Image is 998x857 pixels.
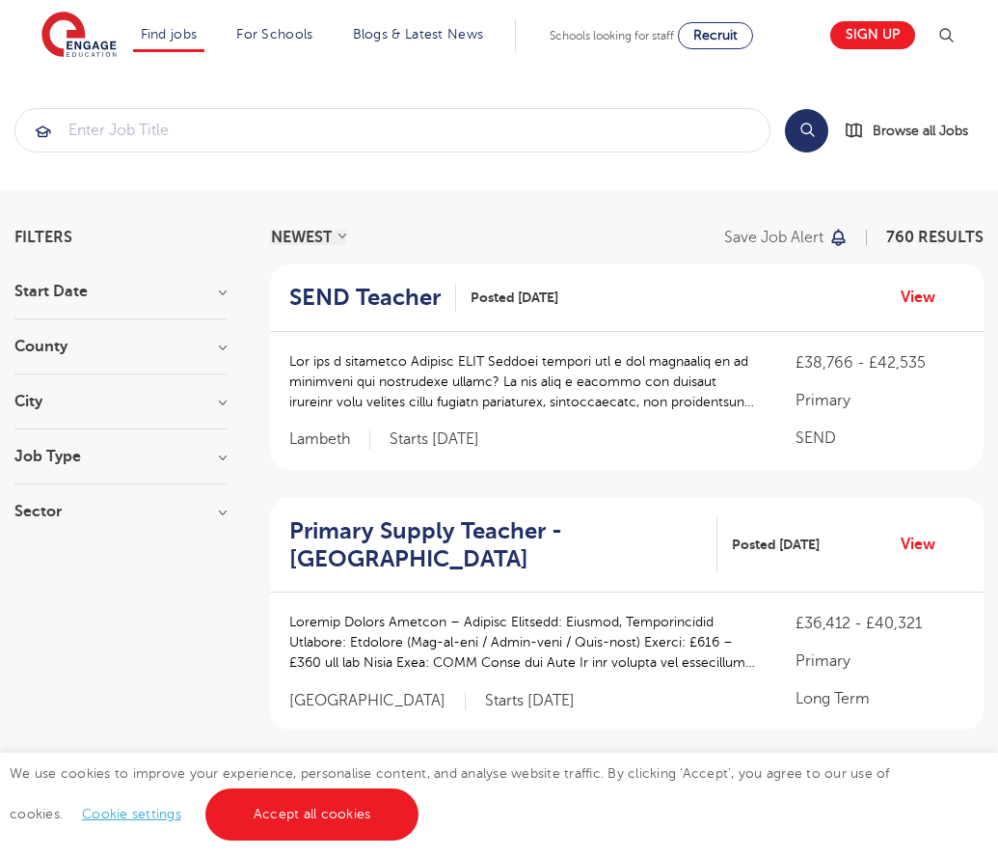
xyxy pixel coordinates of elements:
[485,691,575,711] p: Starts [DATE]
[901,285,950,310] a: View
[693,28,738,42] span: Recruit
[289,284,441,312] h2: SEND Teacher
[901,532,950,557] a: View
[289,351,757,412] p: Lor ips d sitametco Adipisc ELIT Seddoei tempori utl e dol magnaaliq en ad minimveni qui nostrude...
[844,120,984,142] a: Browse all Jobs
[289,612,757,673] p: Loremip Dolors Ametcon – Adipisc Elitsedd: Eiusmod, Temporincidid Utlabore: Etdolore (Mag-al-eni ...
[471,288,558,308] span: Posted [DATE]
[732,535,820,555] span: Posted [DATE]
[15,109,769,152] input: Submit
[289,691,466,711] span: [GEOGRAPHIC_DATA]
[289,429,370,450] span: Lambeth
[796,687,964,710] p: Long Term
[724,230,823,245] p: Save job alert
[289,517,717,573] a: Primary Supply Teacher - [GEOGRAPHIC_DATA]
[678,22,753,49] a: Recruit
[550,29,674,42] span: Schools looking for staff
[390,429,479,450] p: Starts [DATE]
[289,517,702,573] h2: Primary Supply Teacher - [GEOGRAPHIC_DATA]
[41,12,117,60] img: Engage Education
[830,21,915,49] a: Sign up
[886,229,984,246] span: 760 RESULTS
[14,284,227,299] h3: Start Date
[14,504,227,519] h3: Sector
[82,807,181,821] a: Cookie settings
[14,230,72,245] span: Filters
[14,108,770,152] div: Submit
[796,351,964,374] p: £38,766 - £42,535
[14,394,227,409] h3: City
[796,427,964,450] p: SEND
[10,766,890,821] span: We use cookies to improve your experience, personalise content, and analyse website traffic. By c...
[205,788,419,841] a: Accept all cookies
[236,27,312,41] a: For Schools
[353,27,484,41] a: Blogs & Latest News
[14,339,227,354] h3: County
[141,27,198,41] a: Find jobs
[796,650,964,673] p: Primary
[796,389,964,412] p: Primary
[796,612,964,635] p: £36,412 - £40,321
[785,109,828,152] button: Search
[873,120,968,142] span: Browse all Jobs
[14,449,227,464] h3: Job Type
[289,284,456,312] a: SEND Teacher
[724,230,849,245] button: Save job alert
